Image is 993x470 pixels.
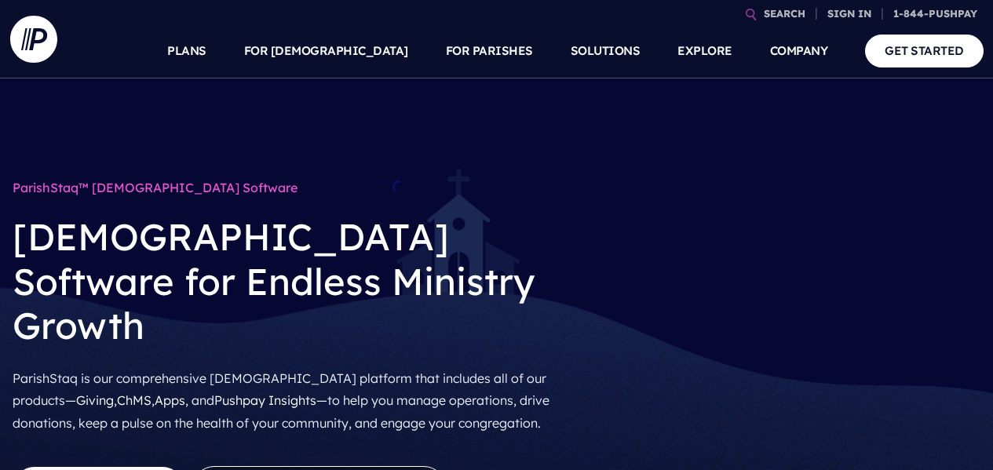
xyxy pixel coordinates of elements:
p: ParishStaq is our comprehensive [DEMOGRAPHIC_DATA] platform that includes all of our products— , ... [13,361,567,441]
a: FOR [DEMOGRAPHIC_DATA] [244,24,408,78]
a: Giving [76,392,114,408]
a: Apps [155,392,185,408]
a: Pushpay Insights [214,392,316,408]
a: SOLUTIONS [571,24,641,78]
a: COMPANY [770,24,828,78]
h2: [DEMOGRAPHIC_DATA] Software for Endless Ministry Growth [13,202,567,360]
a: GET STARTED [865,35,984,67]
h1: ParishStaq™ [DEMOGRAPHIC_DATA] Software [13,173,567,202]
a: ChMS [117,392,152,408]
a: EXPLORE [677,24,732,78]
a: FOR PARISHES [446,24,533,78]
a: PLANS [167,24,206,78]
